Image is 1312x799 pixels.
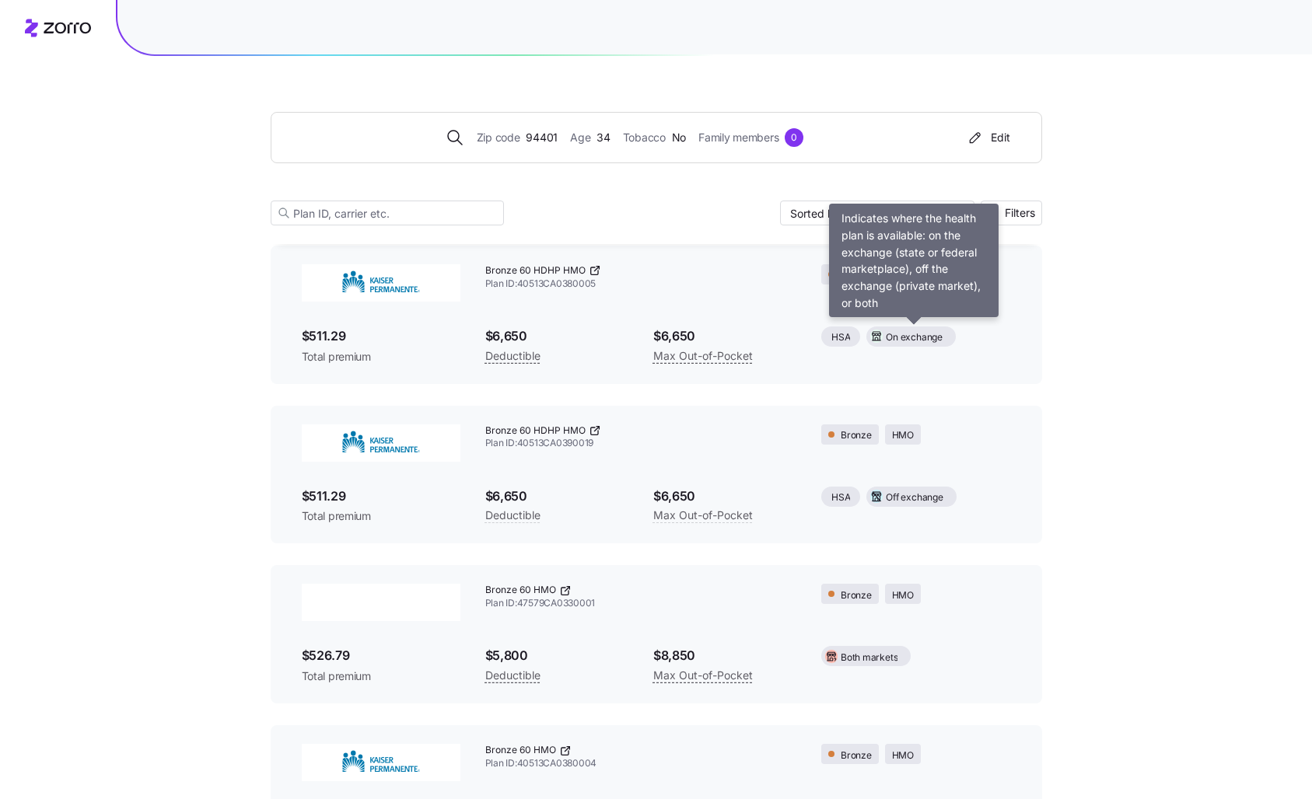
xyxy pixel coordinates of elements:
span: HMO [892,748,914,763]
span: Max Out-of-Pocket [653,347,753,365]
span: Tobacco [623,129,666,146]
span: Off exchange [886,490,943,505]
span: 94401 [526,129,558,146]
span: HSA [831,490,850,505]
span: Bronze 60 HDHP HMO [485,424,586,438]
span: $6,650 [653,326,796,346]
img: Kaiser Permanente [302,264,460,302]
span: HMO [892,268,914,283]
span: Bronze [841,748,872,763]
span: Deductible [485,666,541,685]
img: Chinese Community Health Plan [302,584,460,621]
span: $8,850 [653,646,796,665]
span: $6,650 [485,487,628,506]
input: Plan ID, carrier etc. [271,201,504,225]
span: Bronze [841,268,872,283]
span: Total premium [302,349,460,365]
div: 0 [785,128,803,147]
span: Both markets [841,651,897,665]
span: Total premium [302,508,460,524]
span: Age [570,129,590,146]
span: Bronze 60 HDHP HMO [485,264,586,277]
span: HMO [892,588,914,603]
button: Edit [960,125,1016,150]
span: HMO [892,428,914,443]
span: Max Out-of-Pocket [653,506,753,525]
span: Family members [698,129,778,146]
span: Filters [1005,208,1035,218]
span: On exchange [886,330,942,345]
span: Plan ID: 47579CA0330001 [485,597,797,610]
button: Filters [981,201,1042,225]
div: Edit [966,130,1010,145]
span: $5,800 [485,646,628,665]
input: Sort by [780,201,974,225]
span: Bronze 60 HMO [485,584,556,597]
span: Bronze [841,428,872,443]
span: 34 [597,129,610,146]
span: Deductible [485,506,541,525]
span: Plan ID: 40513CA0380004 [485,757,797,770]
span: $511.29 [302,487,460,506]
span: Plan ID: 40513CA0380005 [485,277,797,291]
span: $6,650 [485,326,628,346]
span: Deductible [485,347,541,365]
span: $6,650 [653,487,796,506]
span: Zip code [477,129,520,146]
span: Total premium [302,668,460,684]
img: Kaiser Permanente [302,744,460,781]
span: Bronze 60 HMO [485,744,556,757]
img: Kaiser Permanente [302,424,460,462]
span: $511.29 [302,326,460,346]
span: Plan ID: 40513CA0390019 [485,437,797,450]
span: No [672,129,686,146]
span: HSA [831,330,850,345]
span: $526.79 [302,646,460,665]
span: Max Out-of-Pocket [653,666,753,685]
span: Bronze [841,588,872,603]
